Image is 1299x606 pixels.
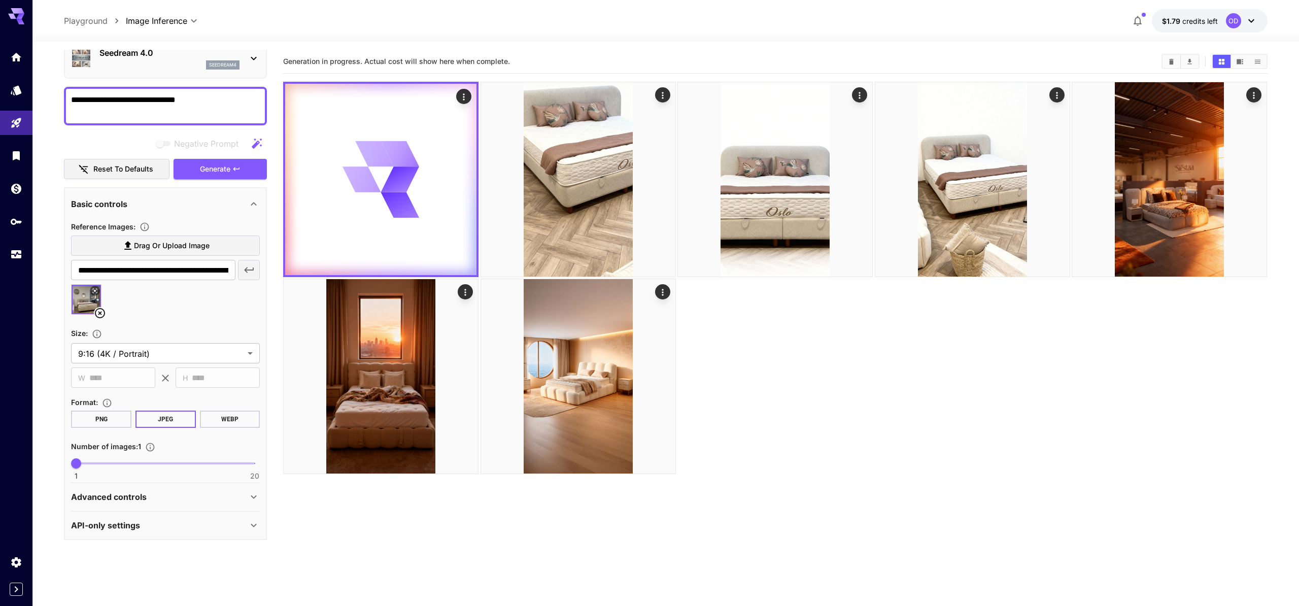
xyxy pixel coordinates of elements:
div: Actions [457,89,472,104]
div: API-only settings [71,513,260,537]
div: Playground [10,117,22,129]
span: credits left [1182,17,1218,25]
button: Expand sidebar [10,583,23,596]
span: Size : [71,329,88,338]
div: Show media in grid viewShow media in video viewShow media in list view [1212,54,1268,69]
div: Clear AllDownload All [1161,54,1200,69]
span: H [183,372,188,384]
span: Reference Images : [71,222,135,231]
img: 9k= [481,279,675,474]
button: WEBP [200,411,260,428]
button: Show media in list view [1249,55,1267,68]
button: Reset to defaults [64,159,169,180]
span: $1.79 [1162,17,1182,25]
div: Actions [458,284,473,299]
button: Download All [1181,55,1199,68]
button: Generate [174,159,267,180]
p: Advanced controls [71,491,147,503]
button: Show media in video view [1231,55,1249,68]
div: Actions [1049,87,1065,103]
div: Actions [852,87,868,103]
div: API Keys [10,215,22,228]
img: 2Q== [875,82,1070,277]
button: Adjust the dimensions of the generated image by specifying its width and height in pixels, or sel... [88,329,106,339]
div: Models [10,84,22,96]
div: OD [1226,13,1241,28]
span: Generate [200,163,230,176]
span: 9:16 (4K / Portrait) [78,348,244,360]
button: Upload a reference image to guide the result. This is needed for Image-to-Image or Inpainting. Su... [135,222,154,232]
span: Image Inference [126,15,187,27]
button: $1.79OD [1152,9,1268,32]
nav: breadcrumb [64,15,126,27]
p: seedream4 [209,61,236,69]
button: JPEG [135,411,196,428]
span: W [78,372,85,384]
img: Z [678,82,872,277]
div: Seedream 4.0seedream4 [71,43,260,74]
span: Format : [71,398,98,407]
div: Actions [655,284,670,299]
div: Basic controls [71,192,260,216]
button: Choose the file format for the output image. [98,398,116,408]
button: Show media in grid view [1213,55,1230,68]
div: Actions [655,87,670,103]
div: Settings [10,556,22,568]
span: Negative prompts are not compatible with the selected model. [154,137,247,150]
p: Basic controls [71,198,127,210]
div: Library [10,149,22,162]
button: PNG [71,411,131,428]
div: Actions [1247,87,1262,103]
p: API-only settings [71,519,140,531]
span: 1 [75,471,78,481]
div: Usage [10,248,22,261]
span: Drag or upload image [134,240,210,252]
span: 20 [250,471,259,481]
div: Wallet [10,182,22,195]
div: $1.79 [1162,16,1218,26]
img: 2Q== [1072,82,1267,277]
label: Drag or upload image [71,235,260,256]
span: Negative Prompt [174,138,238,150]
span: Number of images : 1 [71,442,141,451]
span: Generation in progress. Actual cost will show here when complete. [283,57,510,65]
div: Advanced controls [71,485,260,509]
button: Specify how many images to generate in a single request. Each image generation will be charged se... [141,442,159,452]
button: Clear All [1163,55,1180,68]
img: 9k= [481,82,675,277]
div: Home [10,51,22,63]
a: Playground [64,15,108,27]
img: 9k= [284,279,478,474]
p: Seedream 4.0 [99,47,240,59]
